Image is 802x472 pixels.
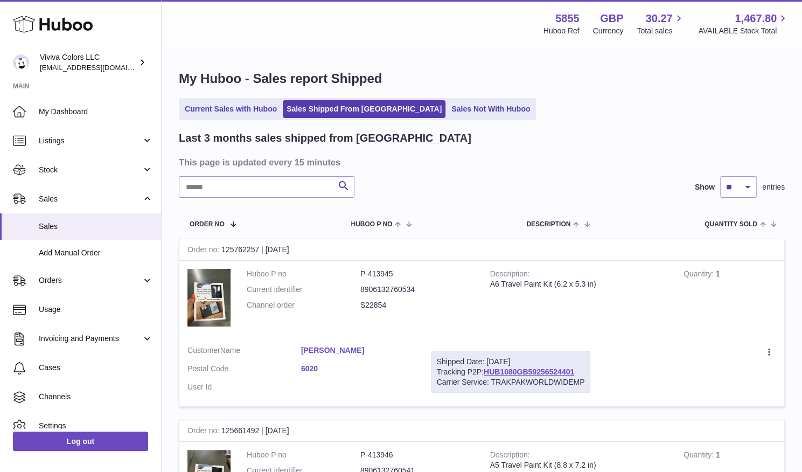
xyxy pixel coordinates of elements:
[283,100,445,118] a: Sales Shipped From [GEOGRAPHIC_DATA]
[179,156,782,168] h3: This page is updated every 15 minutes
[39,363,153,373] span: Cases
[593,26,624,36] div: Currency
[360,284,474,295] dd: 8906132760534
[187,364,301,377] dt: Postal Code
[735,11,777,26] span: 1,467.80
[39,304,153,315] span: Usage
[40,52,137,73] div: Viviva Colors LLC
[181,100,281,118] a: Current Sales with Huboo
[437,377,585,387] div: Carrier Service: TRAKPAKWORLDWIDEMP
[360,269,474,279] dd: P-413945
[187,426,221,438] strong: Order no
[179,420,784,442] div: 125661492 | [DATE]
[490,460,667,470] div: A5 Travel Paint Kit (8.8 x 7.2 in)
[637,26,685,36] span: Total sales
[187,346,220,355] span: Customer
[247,450,360,460] dt: Huboo P no
[762,182,785,192] span: entries
[39,421,153,431] span: Settings
[698,26,789,36] span: AVAILABLE Stock Total
[39,334,142,344] span: Invoicing and Payments
[39,194,142,204] span: Sales
[490,450,530,462] strong: Description
[637,11,685,36] a: 30.27 Total sales
[39,275,142,286] span: Orders
[187,382,301,392] dt: User Id
[39,107,153,117] span: My Dashboard
[526,221,570,228] span: Description
[190,221,225,228] span: Order No
[448,100,534,118] a: Sales Not With Huboo
[684,269,716,281] strong: Quantity
[179,70,785,87] h1: My Huboo - Sales report Shipped
[13,432,148,451] a: Log out
[698,11,789,36] a: 1,467.80 AVAILABLE Stock Total
[187,345,301,358] dt: Name
[484,367,574,376] a: HUB1080GB59256524401
[13,54,29,71] img: admin@vivivacolors.com
[437,357,585,367] div: Shipped Date: [DATE]
[695,182,715,192] label: Show
[301,364,415,374] a: 6020
[360,450,474,460] dd: P-413946
[490,279,667,289] div: A6 Travel Paint Kit (6.2 x 5.3 in)
[39,392,153,402] span: Channels
[675,261,784,337] td: 1
[39,248,153,258] span: Add Manual Order
[40,63,158,72] span: [EMAIL_ADDRESS][DOMAIN_NAME]
[555,11,580,26] strong: 5855
[179,131,471,145] h2: Last 3 months sales shipped from [GEOGRAPHIC_DATA]
[600,11,623,26] strong: GBP
[301,345,415,356] a: [PERSON_NAME]
[543,26,580,36] div: Huboo Ref
[645,11,672,26] span: 30.27
[187,269,231,327] img: 58551699431341.jpg
[39,165,142,175] span: Stock
[39,136,142,146] span: Listings
[351,221,392,228] span: Huboo P no
[187,245,221,256] strong: Order no
[705,221,757,228] span: Quantity Sold
[247,284,360,295] dt: Current identifier
[431,351,591,393] div: Tracking P2P:
[684,450,716,462] strong: Quantity
[39,221,153,232] span: Sales
[490,269,530,281] strong: Description
[360,300,474,310] dd: S22854
[247,300,360,310] dt: Channel order
[179,239,784,261] div: 125762257 | [DATE]
[247,269,360,279] dt: Huboo P no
